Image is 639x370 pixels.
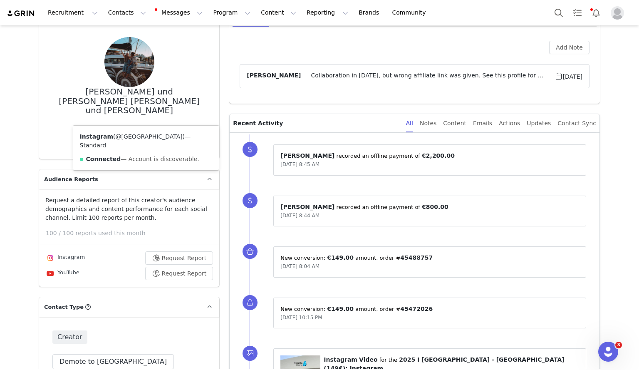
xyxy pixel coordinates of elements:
button: Request Report [145,267,213,280]
p: Request a detailed report of this creator's audience demographics and content performance for eac... [45,196,213,222]
span: 45472026 [400,305,433,312]
img: 0ad37ada-6183-4d1c-9874-c96d1a139d87.jpg [104,37,154,87]
a: Brands [354,3,386,22]
p: Recent Activity [233,114,399,132]
button: Demote to [GEOGRAPHIC_DATA] [52,354,174,369]
div: YouTube [45,268,79,278]
button: Recruitment [43,3,103,22]
div: Updates [527,114,551,133]
strong: Instagram [80,133,114,140]
span: Collaboration in [DATE], but wrong affiliate link was given. See this profile for tracking: [URL]... [301,71,554,81]
div: Content [443,114,466,133]
img: placeholder-profile.jpg [611,6,624,20]
button: Content [256,3,301,22]
button: Profile [606,6,632,20]
p: 100 / 100 reports used this month [46,229,219,238]
p: New conversion: ⁨ ⁩ amount⁨⁩⁨, order #⁨ ⁩⁩ [280,305,579,313]
span: €2,200.00 [422,152,455,159]
span: Video [359,356,378,363]
span: [PERSON_NAME] [247,71,301,81]
span: €800.00 [422,204,448,210]
span: Audience Reports [44,175,98,184]
span: — Account is discoverable. [121,156,199,162]
p: ⁨ ⁩ ⁨recorded an offline payment of⁩ ⁨ ⁩ [280,203,579,211]
span: ( ) [113,133,185,140]
span: [DATE] 8:45 AM [280,161,319,167]
span: [PERSON_NAME] [280,152,334,159]
span: 45488757 [400,254,433,261]
button: Notifications [587,3,605,22]
button: Reporting [302,3,353,22]
button: Request Report [145,251,213,265]
button: Messages [151,3,208,22]
img: instagram.svg [47,255,54,261]
button: Contacts [103,3,151,22]
span: [DATE] 8:04 AM [280,263,319,269]
p: ⁨ ⁩ ⁨recorded an offline payment of⁩ ⁨ ⁩ [280,151,579,160]
a: Tasks [568,3,587,22]
span: Instagram [324,356,357,363]
span: €149.00 [327,305,354,312]
iframe: Intercom live chat [598,342,618,362]
span: [DATE] [555,71,582,81]
div: All [406,114,413,133]
div: Contact Sync [557,114,596,133]
span: [PERSON_NAME] [280,204,334,210]
button: Program [208,3,255,22]
span: Creator [52,330,87,344]
button: Add Note [549,41,589,54]
div: Actions [499,114,520,133]
div: Instagram [45,253,85,263]
span: 3 [615,342,622,348]
span: €149.00 [327,254,354,261]
p: New conversion: ⁨ ⁩ amount⁨⁩⁨, order #⁨ ⁩⁩ [280,253,579,262]
a: Community [387,3,435,22]
span: [DATE] 10:15 PM [280,315,322,320]
div: 190.5K followers [105,124,154,132]
span: [DATE] 8:44 AM [280,213,319,219]
strong: Connected [86,156,121,162]
a: @[GEOGRAPHIC_DATA] [116,133,183,140]
div: [PERSON_NAME] und [PERSON_NAME] [PERSON_NAME] und [PERSON_NAME] [52,87,206,115]
button: Search [550,3,568,22]
div: Notes [420,114,436,133]
img: grin logo [7,10,36,17]
span: Contact Type [44,303,84,311]
div: Emails [473,114,492,133]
